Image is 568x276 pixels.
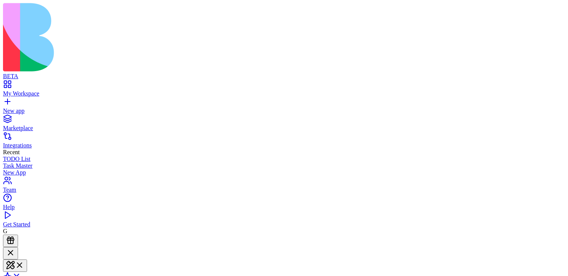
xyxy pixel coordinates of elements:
a: New app [3,101,565,114]
div: My Workspace [3,90,565,97]
div: BETA [3,73,565,80]
img: logo [3,3,305,71]
a: BETA [3,66,565,80]
div: New app [3,108,565,114]
span: G [3,228,8,234]
a: TODO List [3,156,565,162]
a: Integrations [3,135,565,149]
span: Recent [3,149,20,155]
a: Team [3,180,565,193]
a: New App [3,169,565,176]
div: Get Started [3,221,565,228]
a: Help [3,197,565,211]
div: Integrations [3,142,565,149]
a: Get Started [3,214,565,228]
div: Help [3,204,565,211]
a: Marketplace [3,118,565,132]
a: Task Master [3,162,565,169]
div: Team [3,187,565,193]
a: My Workspace [3,83,565,97]
div: Marketplace [3,125,565,132]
